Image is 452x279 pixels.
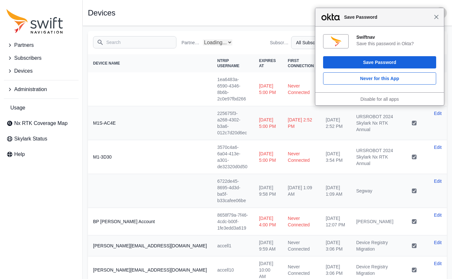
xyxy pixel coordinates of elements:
[14,86,47,93] span: Administration
[212,54,254,72] th: NTRIP Username
[270,39,289,46] label: Subscriber Name
[212,140,254,174] td: 3570c4a6-6a04-413e-a301-de32320d0d50
[434,212,442,218] a: Edit
[331,36,341,46] img: xTom5IAAAAGSURBVAMAFtybQKPqvTgAAAAASUVORK5CYII=
[88,208,212,235] th: BP [PERSON_NAME] Account
[291,36,353,49] select: Subscriber
[88,140,212,174] th: M1-3D30
[212,174,254,208] td: 6722de45-8695-4d3d-ba5f-b33cafee06be
[10,104,25,112] span: Usage
[88,235,212,256] th: [PERSON_NAME][EMAIL_ADDRESS][DOMAIN_NAME]
[4,52,79,65] button: Subscribers
[212,106,254,140] td: 225675f3-a268-4302-b3a6-012c7d20d6ec
[360,97,399,102] a: Disable for all apps
[283,72,321,106] td: Never Connected
[4,101,79,114] a: Usage
[321,208,351,235] td: [DATE] 12:07 PM
[321,235,351,256] td: [DATE] 3:06 PM
[4,83,79,96] button: Administration
[14,119,68,127] span: Nx RTK Coverage Map
[351,235,399,256] td: Device Registry Migration
[434,110,442,117] a: Edit
[321,106,351,140] td: [DATE] 2:52 PM
[254,208,283,235] td: [DATE] 4:00 PM
[435,7,447,19] img: user photo
[434,239,442,246] a: Edit
[351,208,399,235] td: [PERSON_NAME]
[212,235,254,256] td: accell1
[254,106,283,140] td: [DATE] 5:00 PM
[212,208,254,235] td: 8658f79a-7f46-4cdc-b00f-1fe3edd3a619
[4,148,79,161] a: Help
[88,54,212,72] th: Device Name
[14,67,33,75] span: Devices
[434,260,442,267] a: Edit
[321,140,351,174] td: [DATE] 3:54 PM
[323,56,436,68] button: Save Password
[283,140,321,174] td: Never Connected
[14,135,47,143] span: Skylark Status
[341,13,434,21] span: Save Password
[321,174,351,208] td: [DATE] 1:09 AM
[14,150,25,158] span: Help
[4,39,79,52] button: Partners
[323,72,436,85] button: Never for this App
[4,132,79,145] a: Skylark Status
[254,140,283,174] td: [DATE] 5:00 PM
[283,208,321,235] td: Never Connected
[288,58,314,68] span: First Connection
[259,58,276,68] span: Expires At
[254,72,283,106] td: [DATE] 5:00 PM
[93,36,176,48] input: Search
[283,174,321,208] td: [DATE] 1:09 AM
[254,235,283,256] td: [DATE] 9:59 AM
[434,144,442,150] a: Edit
[4,117,79,130] a: Nx RTK Coverage Map
[434,178,442,184] a: Edit
[283,235,321,256] td: Never Connected
[351,140,399,174] td: URSROBOT 2024 Skylark Nx RTK Annual
[4,65,79,77] button: Devices
[88,106,212,140] th: M1S-AC4E
[351,106,399,140] td: URSROBOT 2024 Skylark Nx RTK Annual
[434,15,439,19] span: Close
[14,41,34,49] span: Partners
[254,174,283,208] td: [DATE] 9:58 PM
[182,39,200,46] label: Partner Name
[356,34,436,40] div: Swiftnav
[283,106,321,140] td: [DATE] 2:52 PM
[356,41,436,46] div: Save this password in Okta?
[88,9,115,17] h1: Devices
[14,54,41,62] span: Subscribers
[351,174,399,208] td: Segway
[212,72,254,106] td: 1ea6483a-6590-4346-8b6b-2c0e97fbd266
